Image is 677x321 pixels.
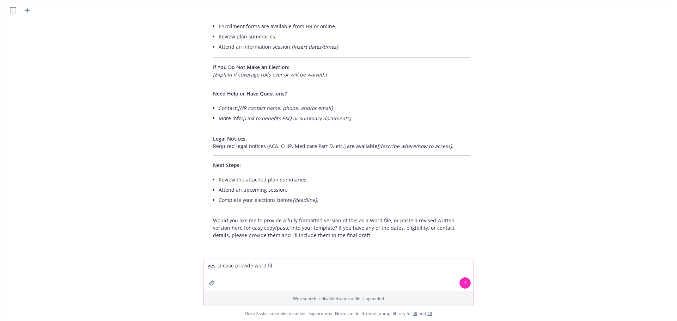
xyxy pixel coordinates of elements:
p: Web search is disabled when a file is uploaded [208,296,469,302]
a: BI [413,310,417,316]
p: Would you like me to provide a fully formatted version of this as a Word file, or paste a revised... [213,217,470,239]
li: Attend an information session: [219,42,470,52]
em: [Link to benefits FAQ or summary documents] [243,115,351,122]
em: [describe where/how to access] [377,143,452,149]
li: More info: [219,113,470,123]
span: Need Help or Have Questions? [213,90,287,97]
li: Complete your elections before . [219,195,470,205]
span: Nova Assist can make mistakes. Explore what Nova can do: Browse prompt library for and [245,306,432,321]
span: Next Steps: [213,162,241,168]
li: Review plan summaries. [219,31,470,42]
em: [deadline] [293,197,317,203]
li: Enrollment forms are available from HR or online. [219,21,470,31]
em: [HR contact name, phone, and/or email] [238,105,333,111]
li: Attend an upcoming session. [219,185,470,195]
a: TR [427,310,432,316]
p: Required legal notices (ACA, CHIP, Medicare Part D, etc.) are available . [213,135,470,150]
span: Legal Notices: [213,135,247,142]
em: [Insert dates/times] [292,43,338,50]
li: Review the attached plan summaries. [219,174,470,185]
em: [Explain if coverage rolls over or will be waived.] [213,71,327,78]
span: If You Do Not Make an Election: [213,64,289,70]
li: Contact: [219,103,470,113]
textarea: yes, please provide word fil [203,259,474,291]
